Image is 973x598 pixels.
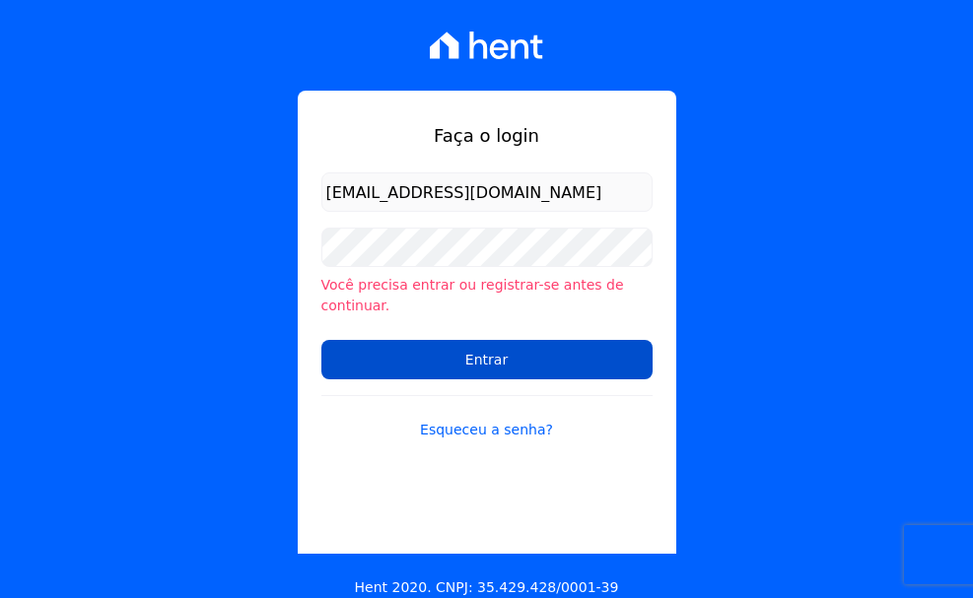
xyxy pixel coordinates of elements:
a: Esqueceu a senha? [321,395,653,440]
h1: Faça o login [321,122,653,149]
p: Hent 2020. CNPJ: 35.429.428/0001-39 [355,577,619,598]
input: Email [321,172,653,212]
li: Você precisa entrar ou registrar-se antes de continuar. [321,275,653,316]
input: Entrar [321,340,653,379]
